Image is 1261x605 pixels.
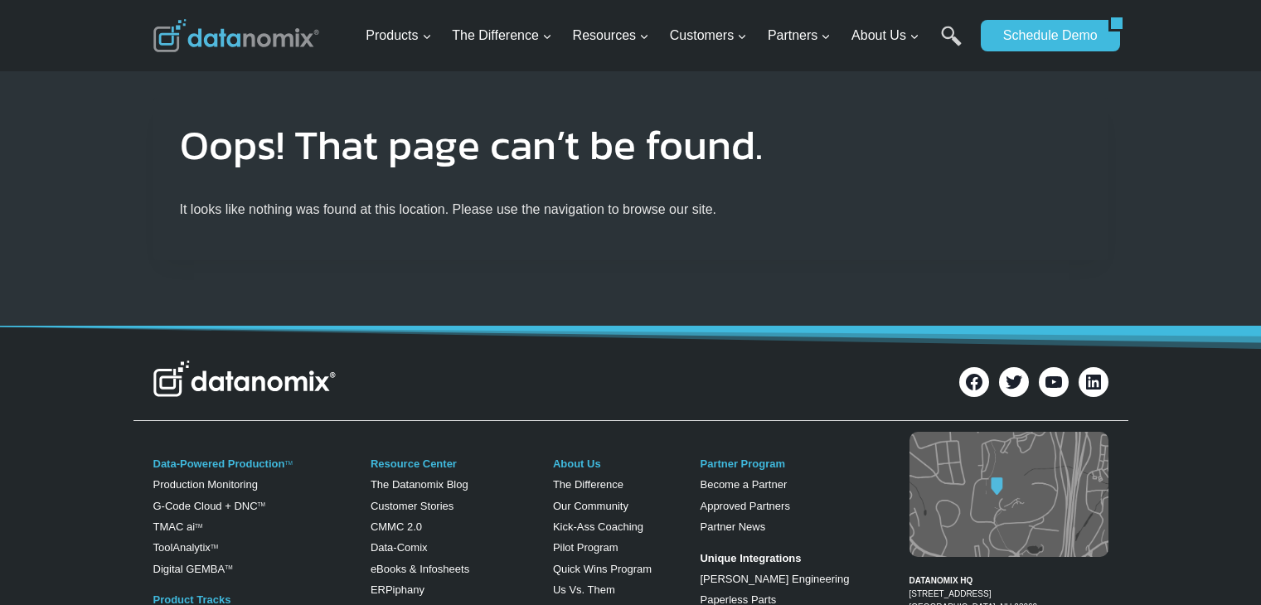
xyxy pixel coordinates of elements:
span: Products [366,25,431,46]
a: The Datanomix Blog [371,478,468,491]
img: Datanomix Logo [153,361,336,397]
span: Partners [768,25,831,46]
a: G-Code Cloud + DNCTM [153,500,265,512]
a: Data-Comix [371,541,428,554]
h1: Oops! That page can’t be found. [180,124,1082,166]
a: Search [941,26,962,63]
nav: Primary Navigation [359,9,972,63]
a: Customer Stories [371,500,453,512]
a: Digital GEMBATM [153,563,233,575]
strong: DATANOMIX HQ [909,576,973,585]
a: The Difference [553,478,623,491]
a: Partner Program [700,457,785,470]
a: eBooks & Infosheets [371,563,469,575]
a: CMMC 2.0 [371,520,422,533]
a: ERPiphany [371,583,424,596]
sup: TM [195,523,202,529]
a: Us Vs. Them [553,583,615,596]
a: Resource Center [371,457,457,470]
span: Customers [670,25,747,46]
a: Approved Partners [700,500,789,512]
img: Datanomix [153,19,319,52]
p: It looks like nothing was found at this location. Please use the navigation to browse our site. [180,199,1082,220]
a: Pilot Program [553,541,618,554]
span: About Us [851,25,919,46]
span: The Difference [452,25,552,46]
a: Data-Powered Production [153,457,285,470]
sup: TM [225,564,232,570]
a: TMAC aiTM [153,520,203,533]
a: Partner News [700,520,765,533]
strong: Unique Integrations [700,552,801,564]
a: ToolAnalytix [153,541,211,554]
a: [PERSON_NAME] Engineering [700,573,849,585]
a: About Us [553,457,601,470]
a: TM [211,544,218,549]
a: Our Community [553,500,628,512]
span: Resources [573,25,649,46]
a: Schedule Demo [981,20,1108,51]
a: Become a Partner [700,478,787,491]
a: Quick Wins Program [553,563,652,575]
sup: TM [258,501,265,507]
a: TM [284,460,292,466]
a: Kick-Ass Coaching [553,520,643,533]
a: Production Monitoring [153,478,258,491]
img: Datanomix map image [909,432,1108,557]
